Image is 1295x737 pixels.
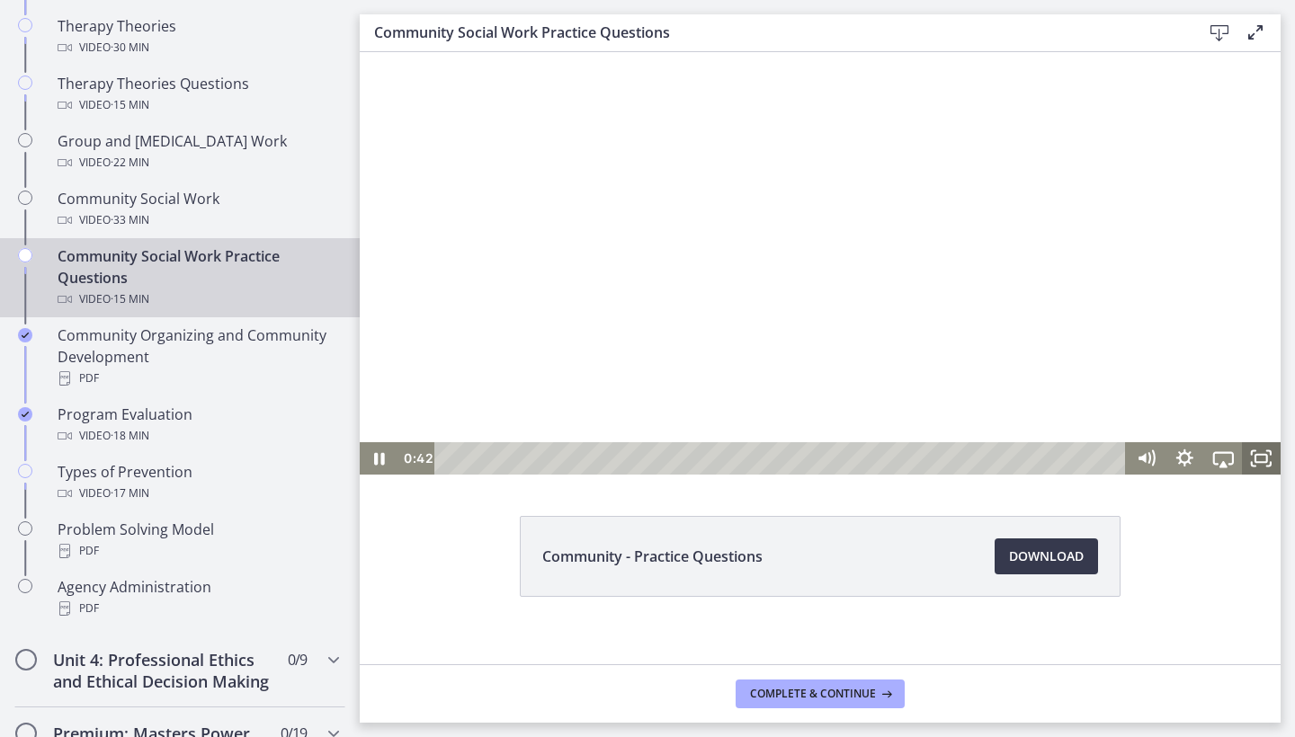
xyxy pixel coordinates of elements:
[58,461,338,504] div: Types of Prevention
[18,328,32,342] i: Completed
[58,245,338,310] div: Community Social Work Practice Questions
[53,649,272,692] h2: Unit 4: Professional Ethics and Ethical Decision Making
[58,425,338,447] div: Video
[750,687,876,701] span: Complete & continue
[111,94,149,116] span: · 15 min
[111,37,149,58] span: · 30 min
[58,540,338,562] div: PDF
[374,22,1173,43] h3: Community Social Work Practice Questions
[58,368,338,389] div: PDF
[58,289,338,310] div: Video
[111,483,149,504] span: · 17 min
[360,12,1281,475] iframe: Video Lesson
[288,649,307,670] span: 0 / 9
[844,431,883,463] button: Airplay
[882,431,921,463] button: Fullscreen
[58,483,338,504] div: Video
[18,407,32,422] i: Completed
[111,152,149,173] span: · 22 min
[1009,546,1084,567] span: Download
[58,324,338,389] div: Community Organizing and Community Development
[542,546,763,567] span: Community - Practice Questions
[58,404,338,447] div: Program Evaluation
[736,679,905,708] button: Complete & continue
[767,431,806,463] button: Mute
[58,37,338,58] div: Video
[58,94,338,116] div: Video
[58,209,338,231] div: Video
[58,598,338,619] div: PDF
[58,73,338,116] div: Therapy Theories Questions
[58,15,338,58] div: Therapy Theories
[58,519,338,562] div: Problem Solving Model
[58,576,338,619] div: Agency Administration
[995,538,1098,574] a: Download
[111,425,149,447] span: · 18 min
[58,152,338,173] div: Video
[58,130,338,173] div: Group and [MEDICAL_DATA] Work
[111,289,149,310] span: · 15 min
[111,209,149,231] span: · 33 min
[58,188,338,231] div: Community Social Work
[806,431,844,463] button: Show settings menu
